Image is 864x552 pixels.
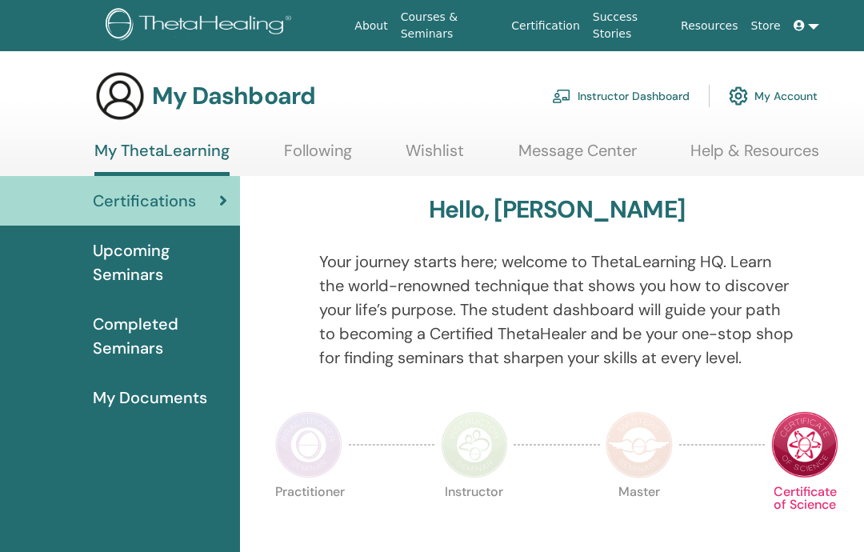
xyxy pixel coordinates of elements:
img: Master [606,411,673,478]
a: Store [745,11,787,41]
img: Practitioner [275,411,342,478]
span: Certifications [93,189,196,213]
a: Success Stories [586,2,674,49]
span: Upcoming Seminars [93,238,227,286]
a: Following [284,141,352,172]
img: generic-user-icon.jpg [94,70,146,122]
h3: Hello, [PERSON_NAME] [429,195,685,224]
img: Instructor [441,411,508,478]
h3: My Dashboard [152,82,315,110]
a: Certification [505,11,586,41]
a: Courses & Seminars [394,2,506,49]
a: My Account [729,78,818,114]
span: Completed Seminars [93,312,227,360]
a: Wishlist [406,141,464,172]
a: About [348,11,394,41]
a: Resources [674,11,745,41]
img: Certificate of Science [771,411,838,478]
p: Your journey starts here; welcome to ThetaLearning HQ. Learn the world-renowned technique that sh... [319,250,795,370]
img: cog.svg [729,82,748,110]
a: My ThetaLearning [94,141,230,176]
a: Help & Resources [690,141,819,172]
a: Instructor Dashboard [552,78,690,114]
span: My Documents [93,386,207,410]
img: chalkboard-teacher.svg [552,89,571,103]
img: logo.png [106,8,297,44]
a: Message Center [518,141,637,172]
